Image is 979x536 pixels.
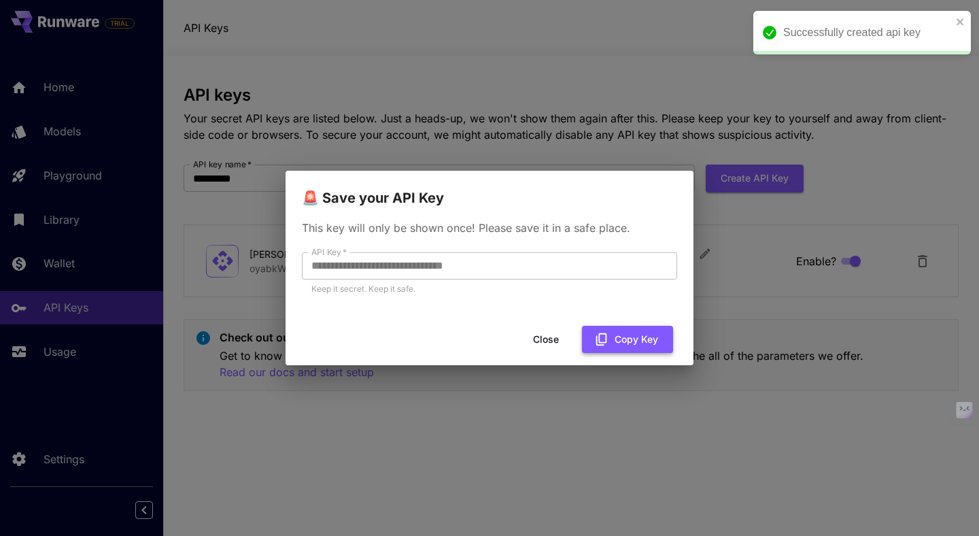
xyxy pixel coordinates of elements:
button: Copy Key [582,326,673,354]
label: API Key [311,246,347,258]
p: This key will only be shown once! Please save it in a safe place. [302,220,677,236]
h2: 🚨 Save your API Key [286,171,693,209]
button: close [956,16,965,27]
p: Keep it secret. Keep it safe. [311,282,668,296]
div: Successfully created api key [783,24,952,41]
button: Close [515,326,577,354]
